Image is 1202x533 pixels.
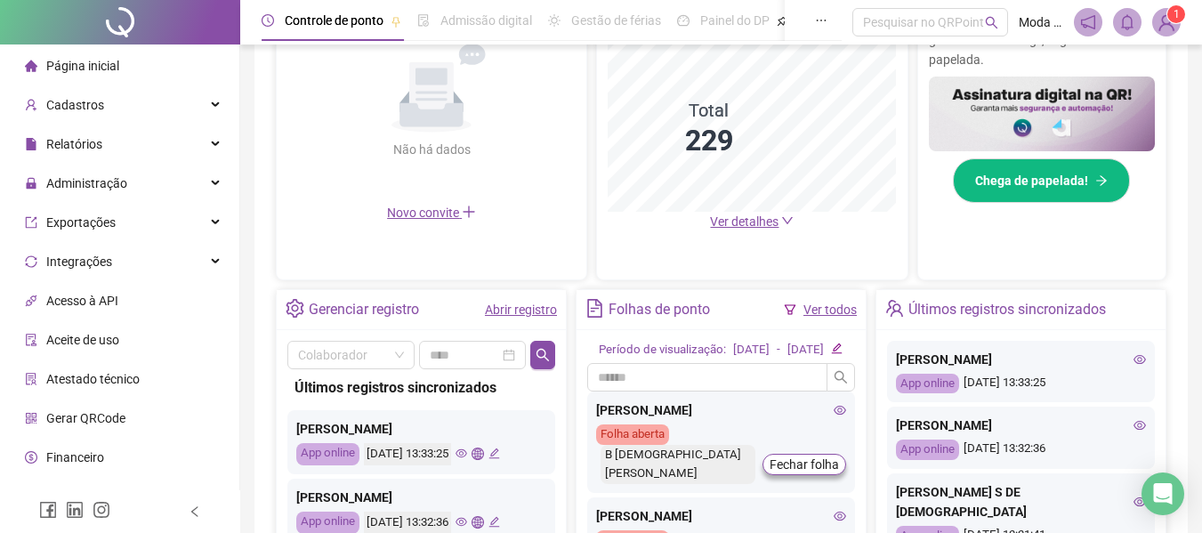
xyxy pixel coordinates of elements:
[262,14,274,27] span: clock-circle
[585,299,604,318] span: file-text
[472,448,483,459] span: global
[896,416,1146,435] div: [PERSON_NAME]
[896,440,1146,460] div: [DATE] 13:32:36
[456,448,467,459] span: eye
[25,177,37,190] span: lock
[1133,419,1146,432] span: eye
[46,489,136,504] span: Central de ajuda
[787,341,824,359] div: [DATE]
[46,176,127,190] span: Administração
[985,16,998,29] span: search
[488,516,500,528] span: edit
[601,445,755,484] div: B [DEMOGRAPHIC_DATA] [PERSON_NAME]
[46,137,102,151] span: Relatórios
[296,488,546,507] div: [PERSON_NAME]
[25,412,37,424] span: qrcode
[896,350,1146,369] div: [PERSON_NAME]
[596,506,846,526] div: [PERSON_NAME]
[929,77,1155,152] img: banner%2F02c71560-61a6-44d4-94b9-c8ab97240462.png
[46,59,119,73] span: Página inicial
[25,334,37,346] span: audit
[391,16,401,27] span: pushpin
[596,400,846,420] div: [PERSON_NAME]
[46,294,118,308] span: Acesso à API
[46,411,125,425] span: Gerar QRCode
[25,255,37,268] span: sync
[46,254,112,269] span: Integrações
[831,343,843,354] span: edit
[485,303,557,317] a: Abrir registro
[46,215,116,230] span: Exportações
[777,341,780,359] div: -
[710,214,794,229] a: Ver detalhes down
[309,295,419,325] div: Gerenciar registro
[46,98,104,112] span: Cadastros
[456,516,467,528] span: eye
[1133,496,1146,508] span: eye
[296,443,359,465] div: App online
[885,299,904,318] span: team
[294,376,548,399] div: Últimos registros sincronizados
[472,516,483,528] span: global
[834,404,846,416] span: eye
[1133,353,1146,366] span: eye
[1141,472,1184,515] div: Open Intercom Messenger
[803,303,857,317] a: Ver todos
[462,205,476,219] span: plus
[896,374,959,394] div: App online
[93,501,110,519] span: instagram
[39,501,57,519] span: facebook
[1119,14,1135,30] span: bell
[46,333,119,347] span: Aceite de uso
[25,451,37,464] span: dollar
[285,13,383,28] span: Controle de ponto
[1080,14,1096,30] span: notification
[387,206,476,220] span: Novo convite
[46,450,104,464] span: Financeiro
[364,443,451,465] div: [DATE] 13:33:25
[677,14,690,27] span: dashboard
[189,505,201,518] span: left
[488,448,500,459] span: edit
[784,303,796,316] span: filter
[733,341,770,359] div: [DATE]
[599,341,726,359] div: Período de visualização:
[350,140,513,159] div: Não há dados
[770,455,839,474] span: Fechar folha
[1153,9,1180,36] img: 20463
[440,13,532,28] span: Admissão digital
[834,370,848,384] span: search
[815,14,827,27] span: ellipsis
[66,501,84,519] span: linkedin
[25,216,37,229] span: export
[777,16,787,27] span: pushpin
[596,424,669,445] div: Folha aberta
[781,214,794,227] span: down
[953,158,1130,203] button: Chega de papelada!
[896,482,1146,521] div: [PERSON_NAME] S DE [DEMOGRAPHIC_DATA]
[296,419,546,439] div: [PERSON_NAME]
[25,373,37,385] span: solution
[1095,174,1108,187] span: arrow-right
[25,99,37,111] span: user-add
[710,214,778,229] span: Ver detalhes
[25,60,37,72] span: home
[975,171,1088,190] span: Chega de papelada!
[1174,8,1180,20] span: 1
[1019,12,1063,32] span: Moda Mix
[896,374,1146,394] div: [DATE] 13:33:25
[762,454,846,475] button: Fechar folha
[286,299,304,318] span: setting
[25,295,37,307] span: api
[700,13,770,28] span: Painel do DP
[46,372,140,386] span: Atestado técnico
[25,138,37,150] span: file
[834,510,846,522] span: eye
[417,14,430,27] span: file-done
[571,13,661,28] span: Gestão de férias
[908,295,1106,325] div: Últimos registros sincronizados
[1167,5,1185,23] sup: Atualize o seu contato no menu Meus Dados
[548,14,561,27] span: sun
[609,295,710,325] div: Folhas de ponto
[896,440,959,460] div: App online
